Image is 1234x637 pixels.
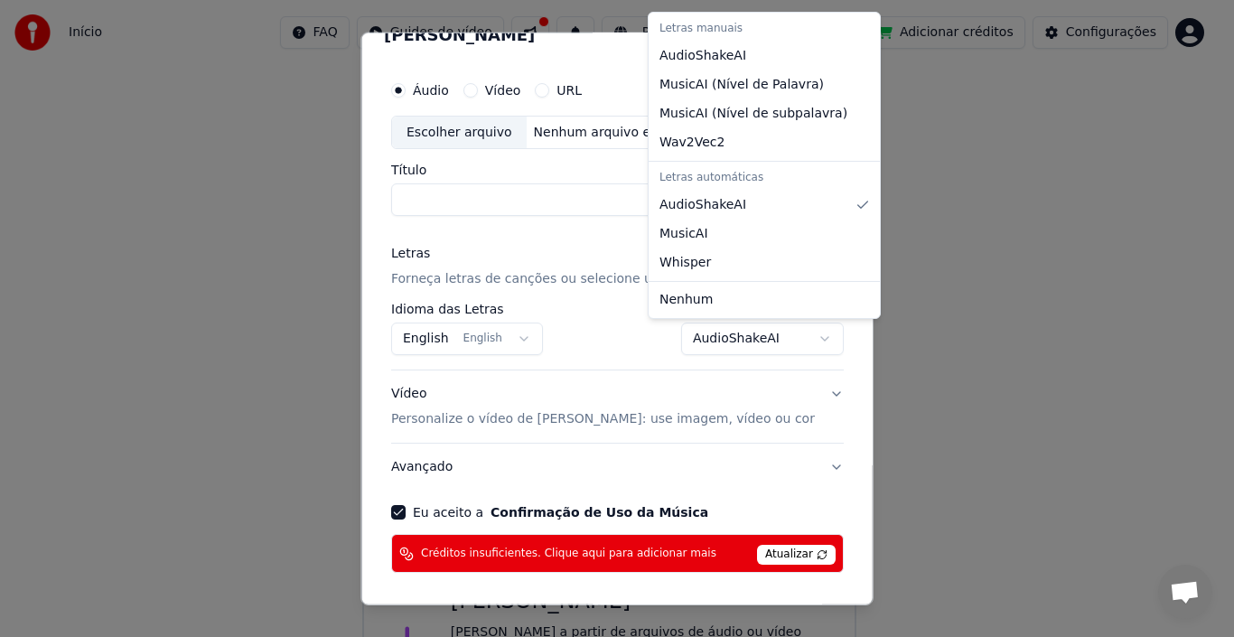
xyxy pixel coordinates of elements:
span: Nenhum [659,291,713,309]
span: MusicAI ( Nível de subpalavra ) [659,105,847,123]
span: AudioShakeAI [659,196,746,214]
span: MusicAI ( Nível de Palavra ) [659,76,824,94]
span: MusicAI [659,225,708,243]
span: Whisper [659,254,711,272]
span: Wav2Vec2 [659,134,725,152]
div: Letras automáticas [652,165,876,191]
span: AudioShakeAI [659,47,746,65]
div: Letras manuais [652,16,876,42]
